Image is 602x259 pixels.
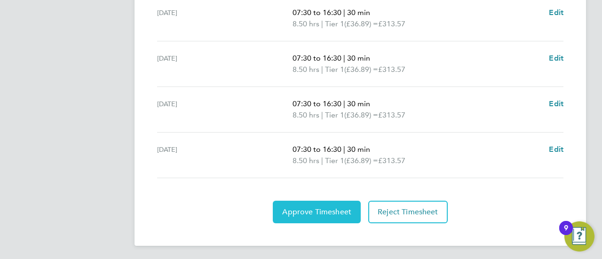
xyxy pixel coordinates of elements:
span: | [321,110,323,119]
span: | [343,99,345,108]
div: [DATE] [157,7,293,30]
span: Tier 1 [325,18,344,30]
span: £313.57 [378,19,405,28]
span: 30 min [347,8,370,17]
span: Tier 1 [325,64,344,75]
div: [DATE] [157,53,293,75]
button: Reject Timesheet [368,201,448,223]
div: 9 [564,228,568,240]
span: 07:30 to 16:30 [293,8,341,17]
span: | [343,54,345,63]
span: 07:30 to 16:30 [293,145,341,154]
a: Edit [549,53,563,64]
span: 30 min [347,99,370,108]
span: Edit [549,145,563,154]
span: | [321,156,323,165]
span: Edit [549,99,563,108]
span: Edit [549,8,563,17]
div: [DATE] [157,144,293,166]
span: Tier 1 [325,110,344,121]
span: (£36.89) = [344,19,378,28]
span: £313.57 [378,156,405,165]
span: 30 min [347,145,370,154]
span: 8.50 hrs [293,19,319,28]
span: Reject Timesheet [378,207,438,217]
span: 8.50 hrs [293,65,319,74]
span: Approve Timesheet [282,207,351,217]
span: | [321,19,323,28]
span: | [343,8,345,17]
span: Tier 1 [325,155,344,166]
span: £313.57 [378,65,405,74]
button: Approve Timesheet [273,201,361,223]
button: Open Resource Center, 9 new notifications [564,221,594,251]
a: Edit [549,98,563,110]
div: [DATE] [157,98,293,121]
span: £313.57 [378,110,405,119]
span: (£36.89) = [344,110,378,119]
span: 30 min [347,54,370,63]
span: Edit [549,54,563,63]
a: Edit [549,144,563,155]
span: (£36.89) = [344,156,378,165]
span: | [343,145,345,154]
span: 8.50 hrs [293,110,319,119]
span: 07:30 to 16:30 [293,54,341,63]
span: 8.50 hrs [293,156,319,165]
a: Edit [549,7,563,18]
span: 07:30 to 16:30 [293,99,341,108]
span: (£36.89) = [344,65,378,74]
span: | [321,65,323,74]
